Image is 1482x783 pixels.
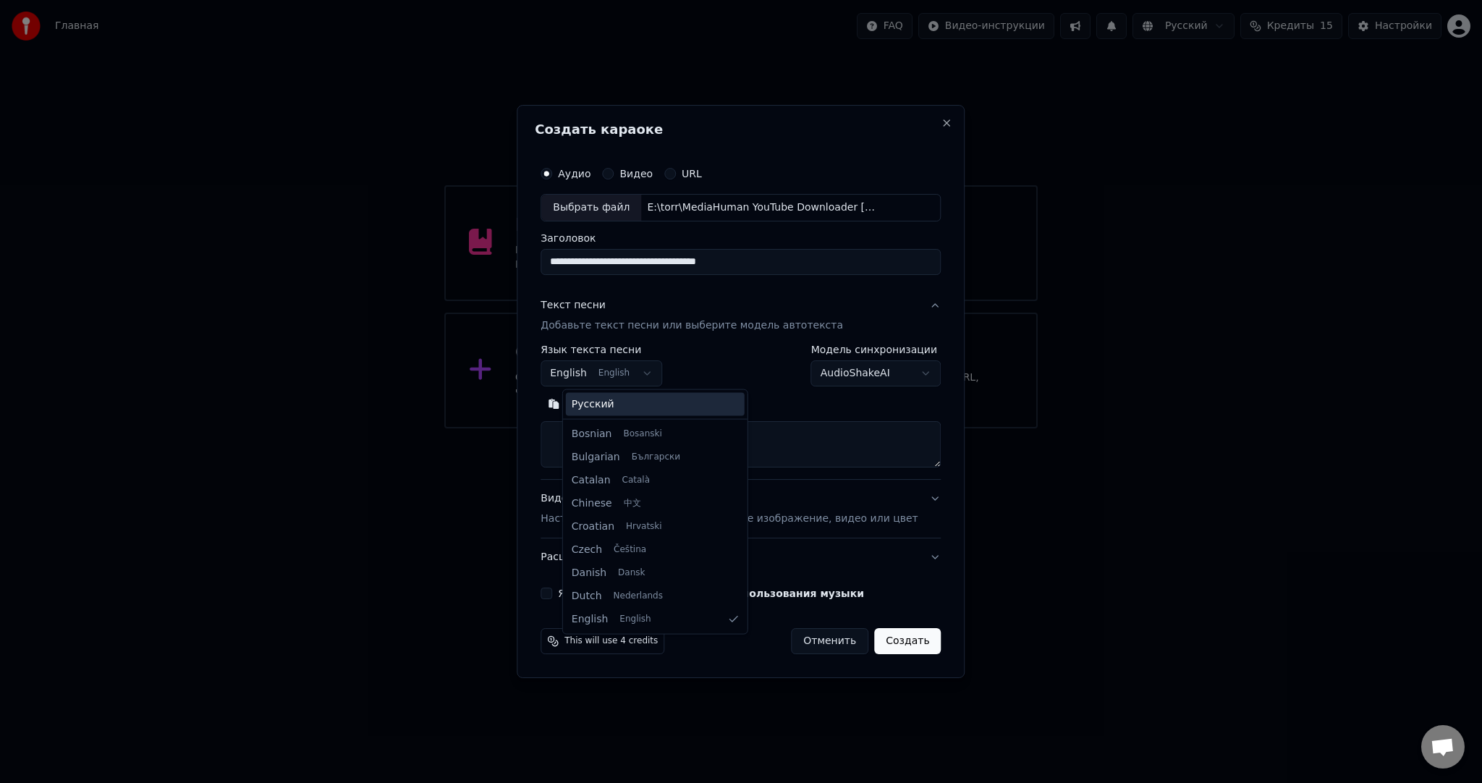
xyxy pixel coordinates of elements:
span: Bosanski [623,428,661,440]
span: English [572,611,609,626]
span: Dutch [572,588,602,603]
span: Dansk [618,567,645,578]
span: Chinese [572,496,612,510]
span: Български [632,451,680,462]
span: Czech [572,542,602,556]
span: Bulgarian [572,449,620,464]
span: Русский [572,397,614,412]
span: Croatian [572,519,614,533]
span: 中文 [624,497,641,509]
span: English [619,613,651,625]
span: Català [622,474,650,486]
span: Danish [572,565,606,580]
span: Catalan [572,473,611,487]
span: Bosnian [572,427,612,441]
span: Hrvatski [626,520,662,532]
span: Čeština [614,543,646,555]
span: Nederlands [614,590,663,601]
